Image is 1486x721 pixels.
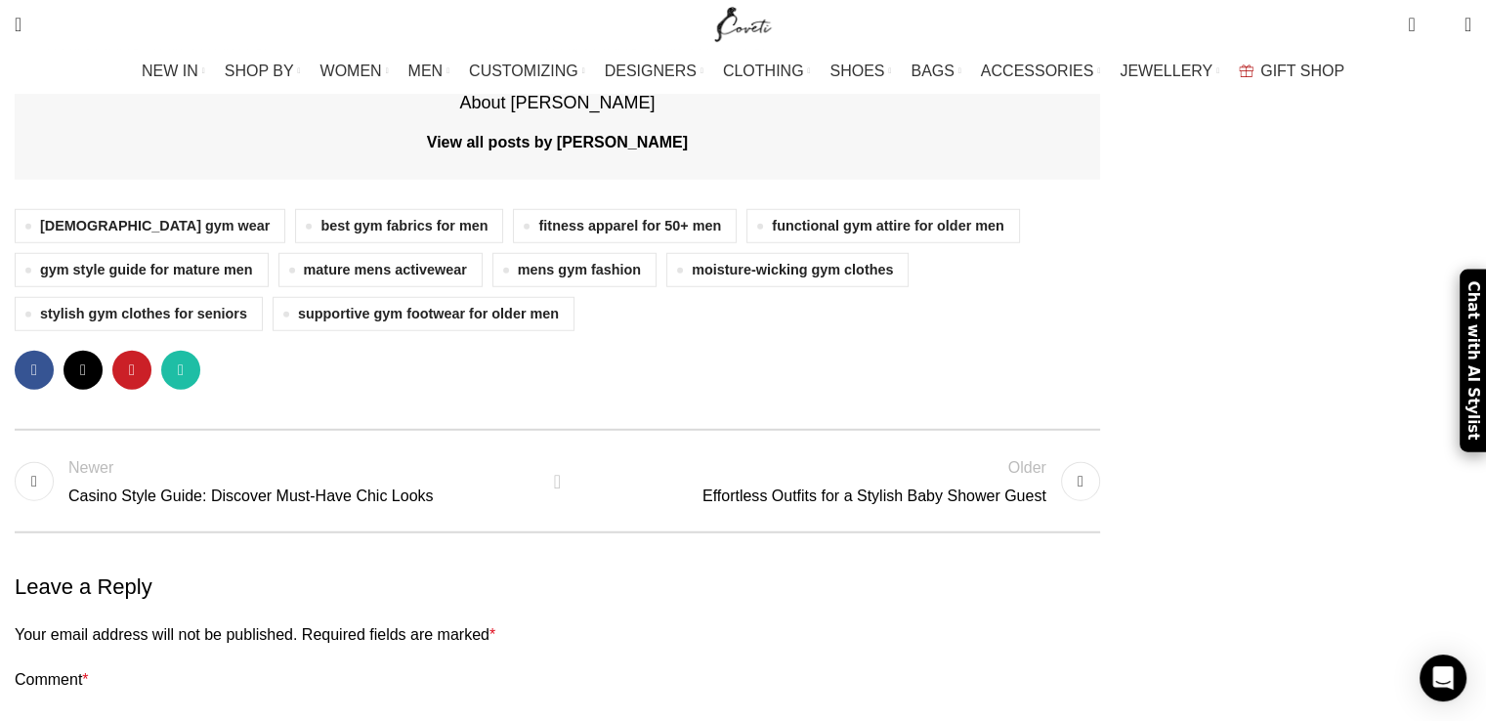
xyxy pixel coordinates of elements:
a: mens gym fashion [492,253,657,287]
a: SHOP BY [225,52,301,91]
a: DESIGNERS [605,52,703,91]
a: Newer Casino Style Guide: Discover Must-Have Chic Looks [15,455,538,507]
span: Casino Style Guide: Discover Must-Have Chic Looks [68,485,519,506]
span: SHOES [829,62,884,80]
a: MEN [408,52,449,91]
a: gym style guide for mature men [15,253,269,287]
div: Newer [68,455,519,481]
span: DESIGNERS [605,62,697,80]
a: 0 [1398,5,1424,44]
span: Required fields are marked [302,626,495,643]
div: My Wishlist [1430,5,1450,44]
a: Search [5,5,31,44]
span: NEW IN [142,62,198,80]
span: 0 [1434,20,1449,34]
a: Site logo [710,15,776,31]
a: WOMEN [320,52,389,91]
a: stylish gym clothes for seniors [15,297,263,331]
a: moisture-wicking gym clothes [666,253,909,287]
span: JEWELLERY [1120,62,1212,80]
a: CUSTOMIZING [469,52,585,91]
span: ACCESSORIES [981,62,1094,80]
a: SHOES [829,52,891,91]
a: best gym fabrics for men [295,209,503,243]
span: CUSTOMIZING [469,62,578,80]
a: X social link [64,351,103,390]
h4: About [PERSON_NAME] [459,91,655,115]
span: GIFT SHOP [1260,62,1344,80]
img: GiftBag [1239,64,1253,77]
a: functional gym attire for older men [746,209,1019,243]
a: Pinterest social link [112,351,151,390]
label: Comment [15,666,1100,692]
a: GIFT SHOP [1239,52,1344,91]
h3: Leave a Reply [15,573,1100,603]
div: Main navigation [5,52,1481,91]
a: CLOTHING [723,52,811,91]
a: fitness apparel for 50+ men [513,209,737,243]
div: Open Intercom Messenger [1420,655,1466,701]
span: 0 [1410,10,1424,24]
span: MEN [408,62,444,80]
a: Back to list [538,461,576,500]
a: Older Effortless Outfits for a Stylish Baby Shower Guest [576,455,1100,507]
span: CLOTHING [723,62,804,80]
a: BAGS [911,52,960,91]
a: View all posts by [PERSON_NAME] [427,130,688,155]
a: supportive gym footwear for older men [273,297,574,331]
span: Older [596,455,1046,481]
a: Facebook social link [15,351,54,390]
span: WOMEN [320,62,382,80]
span: Effortless Outfits for a Stylish Baby Shower Guest [596,485,1046,506]
a: ACCESSORIES [981,52,1101,91]
a: JEWELLERY [1120,52,1219,91]
a: [DEMOGRAPHIC_DATA] gym wear [15,209,285,243]
span: Your email address will not be published. [15,626,297,643]
span: BAGS [911,62,954,80]
span: SHOP BY [225,62,294,80]
a: WhatsApp social link [161,351,200,390]
a: mature mens activewear [278,253,483,287]
a: NEW IN [142,52,205,91]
